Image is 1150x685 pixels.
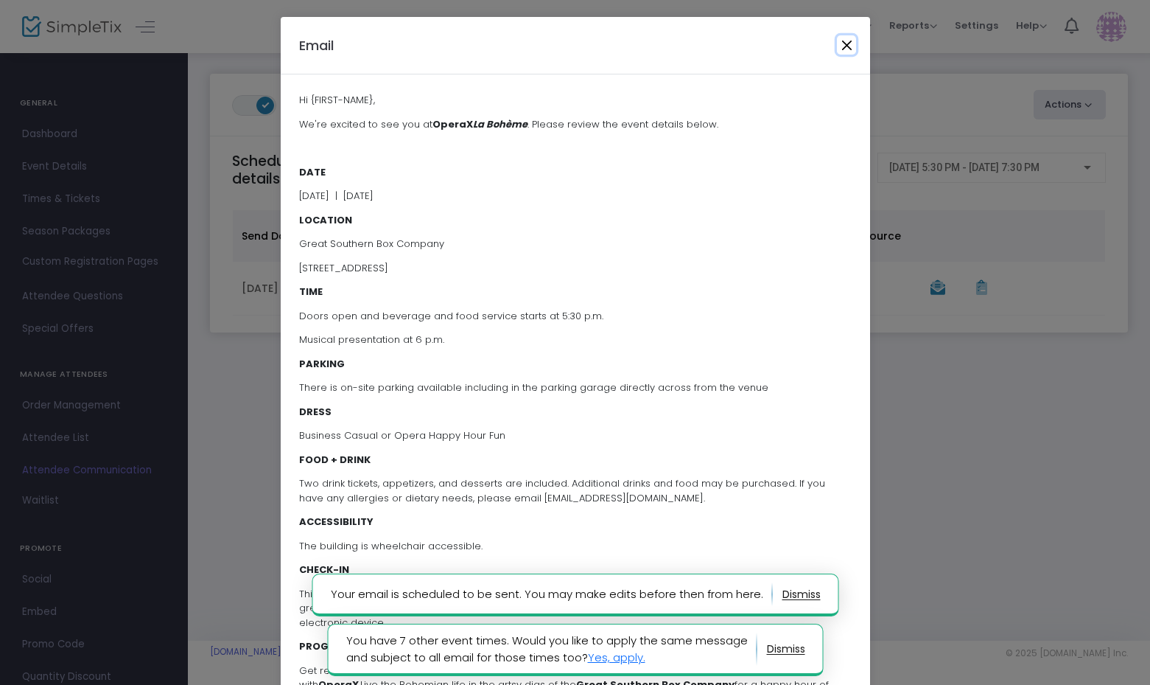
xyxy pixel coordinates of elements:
[299,664,365,678] span: Get ready for
[299,380,768,394] span: There is on-site parking available including in the parking garage directly across from the venue
[330,583,772,606] p: Your email is scheduled to be sent. You may make edits before then from here.
[527,117,718,131] span: . Please review the event details below.
[782,583,820,606] button: dismiss
[299,563,349,577] strong: CHECK-IN
[299,35,334,55] h4: Email
[299,639,351,653] strong: PROGRAM
[473,117,527,131] strong: La Bohème
[299,237,852,251] p: Great Southern Box Company
[299,165,326,179] strong: DATE
[299,117,473,131] span: We're excited to see you at
[299,213,352,227] strong: LOCATION
[299,515,374,529] strong: ACCESSIBILITY
[299,453,371,467] strong: FOOD + DRINK
[766,638,804,661] button: dismiss
[299,539,483,553] span: The building is wheelchair accessible.
[299,333,852,347] p: Musical presentation at 6 p.m.
[587,650,645,665] u: Yes, apply.
[299,476,825,505] span: Two drink tickets, appetizers, and desserts are included. Additional drinks and food may be purch...
[346,633,757,666] span: You have 7 other event times. Would you like to apply the same message and subject to all email f...
[299,587,818,630] span: This email includes your digital ticket(s) to the event. Once you arrive, please show your ticket...
[299,93,852,108] p: Hi {FIRST-NAME},
[299,309,603,323] span: Doors open and beverage and food service starts at 5:30 p.m.
[299,405,332,419] strong: DRESS
[299,428,852,443] p: Business Casual or Opera Happy Hour Fun
[299,261,388,275] span: [STREET_ADDRESS]
[837,35,856,55] button: Close
[299,285,323,299] strong: TIME
[299,357,345,371] strong: PARKING
[432,117,473,131] strong: OperaX
[299,189,374,203] span: [DATE] | [DATE]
